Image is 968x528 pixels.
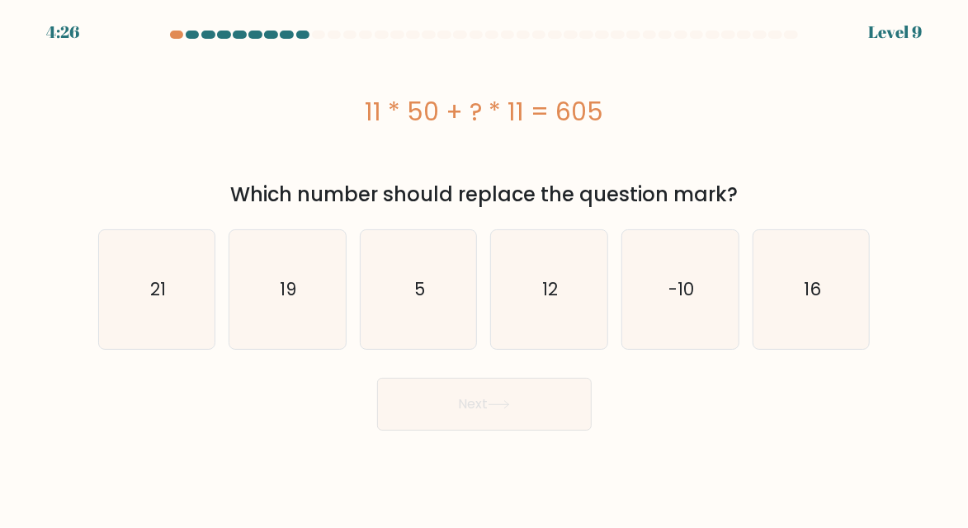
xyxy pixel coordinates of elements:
[414,277,425,301] text: 5
[804,277,821,301] text: 16
[150,277,166,301] text: 21
[377,378,592,431] button: Next
[868,20,922,45] div: Level 9
[543,277,559,301] text: 12
[668,277,694,301] text: -10
[108,180,861,210] div: Which number should replace the question mark?
[46,20,79,45] div: 4:26
[98,93,871,130] div: 11 * 50 + ? * 11 = 605
[281,277,297,301] text: 19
